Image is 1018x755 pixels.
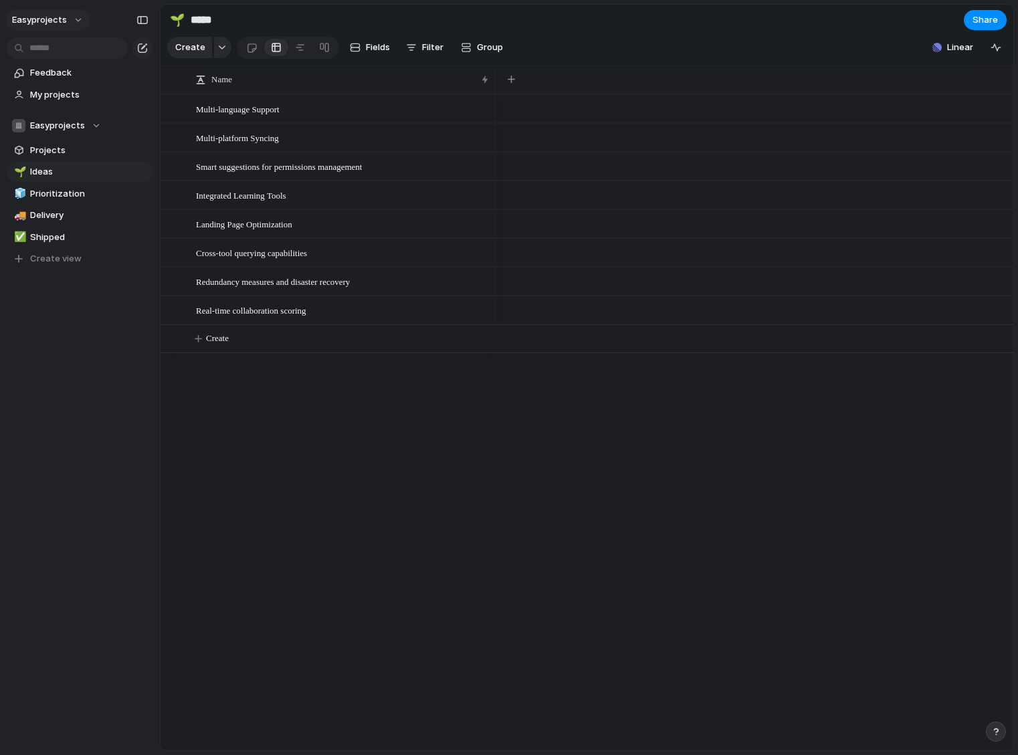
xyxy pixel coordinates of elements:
a: 🧊Prioritization [7,184,153,204]
button: Fields [344,37,395,58]
button: Create view [7,249,153,269]
button: 🧊 [12,187,25,201]
span: Integrated Learning Tools [196,187,286,203]
button: 🚚 [12,209,25,222]
button: Linear [927,37,979,58]
a: Feedback [7,63,153,83]
div: 🌱 [14,165,23,180]
span: Landing Page Optimization [196,216,292,231]
button: Filter [401,37,449,58]
span: Easyprojects [30,119,85,132]
button: 🌱 [167,9,188,31]
a: 🚚Delivery [7,205,153,225]
span: Prioritization [30,187,148,201]
span: Ideas [30,165,148,179]
a: Projects [7,140,153,160]
span: Projects [30,144,148,157]
span: Multi-platform Syncing [196,130,279,145]
span: Name [211,73,232,86]
span: Redundancy measures and disaster recovery [196,274,350,289]
button: easyprojects [6,9,90,31]
span: Linear [947,41,973,54]
span: easyprojects [12,13,67,27]
span: Create view [30,252,82,265]
div: 🌱 [170,11,185,29]
span: Create [175,41,205,54]
button: Group [454,37,510,58]
span: Group [477,41,503,54]
button: Create [167,37,212,58]
span: Real-time collaboration scoring [196,302,306,318]
a: My projects [7,85,153,105]
span: Feedback [30,66,148,80]
span: Share [973,13,998,27]
span: Fields [366,41,390,54]
button: Share [964,10,1007,30]
div: 🧊 [14,186,23,201]
div: 🚚 [14,208,23,223]
span: Create [206,332,229,345]
button: ✅ [12,231,25,244]
button: Easyprojects [7,116,153,136]
button: 🌱 [12,165,25,179]
div: ✅ [14,229,23,245]
a: 🌱Ideas [7,162,153,182]
span: Multi-language Support [196,101,280,116]
span: Delivery [30,209,148,222]
span: Shipped [30,231,148,244]
a: ✅Shipped [7,227,153,247]
span: Cross-tool querying capabilities [196,245,307,260]
span: My projects [30,88,148,102]
span: Smart suggestions for permissions management [196,158,362,174]
span: Filter [422,41,443,54]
